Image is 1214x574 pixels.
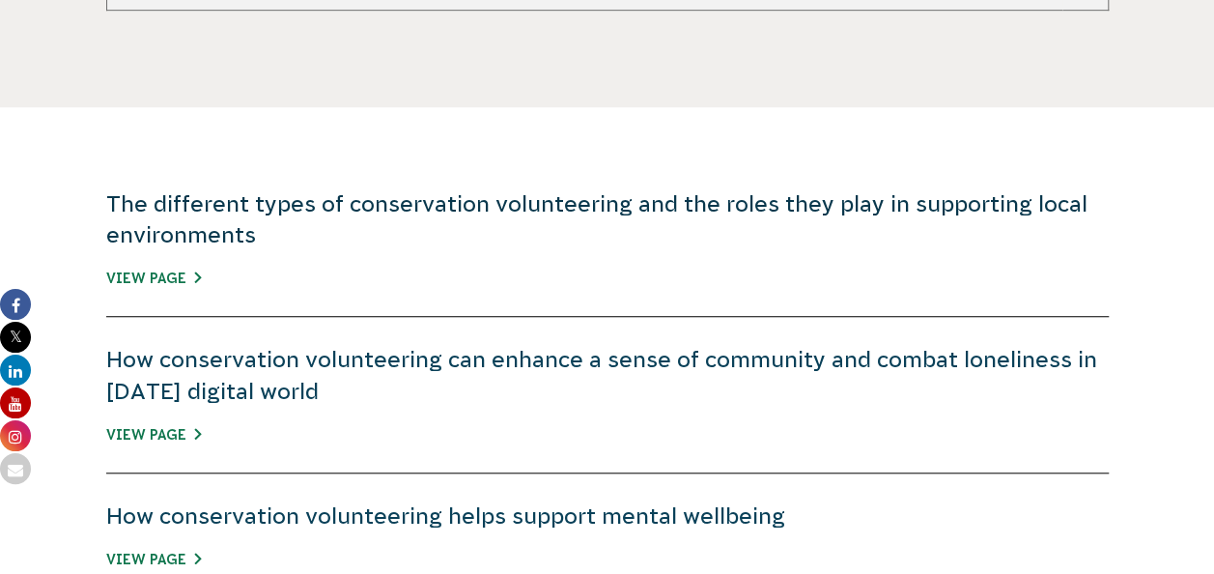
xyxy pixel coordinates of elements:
a: View Page [106,552,201,567]
a: View Page [106,271,201,286]
a: The different types of conservation volunteering and the roles they play in supporting local envi... [106,191,1087,247]
a: How conservation volunteering helps support mental wellbeing [106,503,785,529]
a: How conservation volunteering can enhance a sense of community and combat loneliness in [DATE] di... [106,347,1097,403]
a: View Page [106,427,201,443]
